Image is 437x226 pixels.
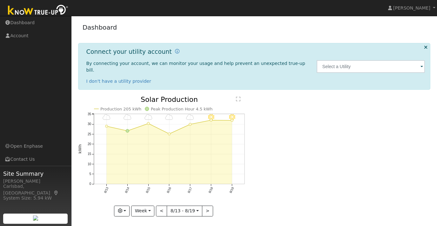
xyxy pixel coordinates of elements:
[151,107,212,111] text: Peak Production Hour 4.5 kWh
[208,187,213,194] text: 8/18
[89,182,91,186] text: 0
[53,190,59,195] a: Map
[393,5,430,11] span: [PERSON_NAME]
[144,114,152,121] i: 8/15 - Cloudy
[3,195,68,201] div: System Size: 5.94 kW
[87,113,91,116] text: 35
[3,178,68,185] div: [PERSON_NAME]
[229,187,234,194] text: 8/19
[33,215,38,221] img: retrieve
[87,143,91,146] text: 20
[167,206,202,216] button: 8/13 - 8/19
[208,114,214,121] i: 8/18 - Clear
[3,183,68,196] div: Carlsbad, [GEOGRAPHIC_DATA]
[124,187,130,194] text: 8/14
[165,114,173,121] i: 8/16 - Cloudy
[168,133,171,135] circle: onclick=""
[317,60,425,73] input: Select a Utility
[100,107,141,111] text: Production 205 kWh
[102,114,110,121] i: 8/13 - MostlyCloudy
[87,162,91,166] text: 10
[87,152,91,156] text: 15
[141,95,198,103] text: Solar Production
[186,114,194,121] i: 8/17 - Cloudy
[87,132,91,136] text: 25
[86,61,305,73] span: By connecting your account, we can monitor your usage and help prevent an unexpected true-up bill.
[5,4,71,18] img: Know True-Up
[131,206,154,216] button: Week
[166,187,172,194] text: 8/16
[89,172,91,176] text: 5
[87,123,91,126] text: 30
[231,119,233,122] circle: onclick=""
[86,48,172,55] h1: Connect your utility account
[123,114,131,121] i: 8/14 - MostlyCloudy
[229,114,235,121] i: 8/19 - Clear
[83,24,117,31] a: Dashboard
[78,144,82,154] text: kWh
[3,169,68,178] span: Site Summary
[103,187,109,194] text: 8/13
[236,96,240,102] text: 
[126,129,129,132] circle: onclick=""
[145,187,151,194] text: 8/15
[189,123,192,126] circle: onclick=""
[202,206,213,216] button: >
[210,119,212,122] circle: onclick=""
[187,187,192,194] text: 8/17
[105,125,108,128] circle: onclick=""
[156,206,167,216] button: <
[147,122,150,125] circle: onclick=""
[86,79,151,84] a: I don't have a utility provider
